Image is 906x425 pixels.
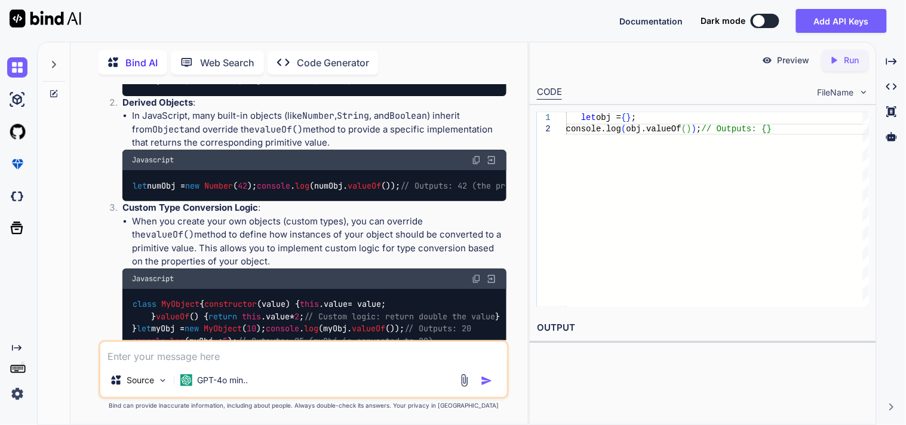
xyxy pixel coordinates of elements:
[132,274,174,284] span: Javascript
[185,324,199,334] span: new
[122,96,506,110] p: :
[681,124,686,134] span: (
[457,374,471,387] img: attachment
[223,335,228,346] span: 5
[692,124,696,134] span: )
[170,335,185,346] span: log
[352,324,385,334] span: valueOf
[247,324,256,334] span: 10
[254,124,303,135] code: valueOf()
[389,110,427,122] code: Boolean
[132,180,573,192] code: numObj = ( ); . (numObj. ());
[122,201,506,215] p: :
[486,155,497,165] img: Open in Browser
[302,110,334,122] code: Number
[99,401,509,410] p: Bind can provide inaccurate information, including about people. Always double-check its answers....
[401,180,573,191] span: // Outputs: 42 (the primitive value)
[566,124,621,134] span: console.log
[472,274,481,284] img: copy
[204,324,242,334] span: MyObject
[537,112,551,124] div: 1
[320,75,386,86] span: // Outputs: {}
[631,113,636,122] span: ;
[7,57,27,78] img: chat
[205,299,257,310] span: constructor
[697,124,702,134] span: ;
[132,74,387,87] code: obj = {}; . (obj. ());
[324,299,348,310] span: value
[205,180,234,191] span: Number
[238,180,248,191] span: 42
[200,56,254,70] p: Web Search
[133,75,148,86] span: let
[127,374,154,386] p: Source
[10,10,81,27] img: Bind AI
[486,273,497,284] img: Open in Browser
[132,109,506,150] li: In JavaScript, many built-in objects (like , , and ) inherit from and override the method to prov...
[262,299,286,310] span: value
[304,311,495,322] span: // Custom logic: return double the value
[125,56,158,70] p: Bind AI
[404,324,471,334] span: // Outputs: 20
[7,90,27,110] img: ai-studio
[132,335,165,346] span: console
[300,299,320,310] span: this
[844,54,859,66] p: Run
[237,335,433,346] span: // Outputs: 25 (myObj is converted to 20)
[818,87,854,98] span: FileName
[796,9,887,33] button: Add API Keys
[530,314,876,342] h2: OUTPUT
[537,85,562,100] div: CODE
[348,180,382,191] span: valueOf
[162,299,200,310] span: MyObject
[859,87,869,97] img: chevron down
[208,311,237,322] span: return
[626,113,631,122] span: }
[132,215,506,269] li: When you create your own objects (custom types), you can override the method to define how instan...
[481,375,493,387] img: icon
[778,54,810,66] p: Preview
[197,374,248,386] p: GPT-4o min..
[7,154,27,174] img: premium
[7,122,27,142] img: githubLight
[133,180,148,191] span: let
[294,311,299,322] span: 2
[158,375,168,386] img: Pick Models
[687,124,692,134] span: )
[266,324,299,334] span: console
[626,124,681,134] span: obj.valueOf
[622,113,626,122] span: {
[622,124,626,134] span: (
[122,97,193,108] strong: Derived Objects
[132,155,174,165] span: Javascript
[257,180,291,191] span: console
[304,324,318,334] span: log
[7,186,27,207] img: darkCloudIdeIcon
[229,75,243,86] span: log
[537,124,551,135] div: 2
[7,384,27,404] img: settings
[146,229,194,241] code: valueOf()
[266,311,290,322] span: value
[242,311,261,322] span: this
[122,202,258,213] strong: Custom Type Conversion Logic
[186,180,200,191] span: new
[472,155,481,165] img: copy
[620,16,683,26] span: Documentation
[597,113,622,122] span: obj =
[267,75,300,86] span: valueOf
[762,55,773,66] img: preview
[581,113,596,122] span: let
[702,124,772,134] span: // Outputs: {}
[337,110,369,122] code: String
[296,180,310,191] span: log
[180,374,192,386] img: GPT-4o mini
[191,75,224,86] span: console
[133,299,157,310] span: class
[137,324,151,334] span: let
[156,311,189,322] span: valueOf
[701,15,746,27] span: Dark mode
[620,15,683,27] button: Documentation
[152,124,185,135] code: Object
[297,56,369,70] p: Code Generator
